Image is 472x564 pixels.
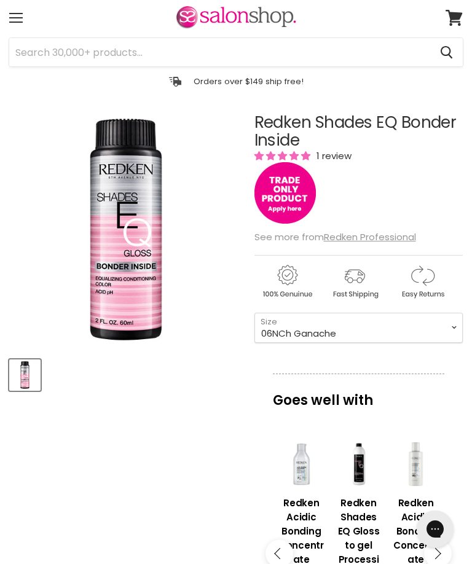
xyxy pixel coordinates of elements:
[313,149,352,162] span: 1 review
[430,38,463,66] button: Search
[254,263,320,300] img: genuine.gif
[324,230,416,243] a: Redken Professional
[7,356,245,391] div: Product thumbnails
[411,506,460,552] iframe: Gorgias live chat messenger
[254,230,416,243] span: See more from
[390,263,455,300] img: returns.gif
[254,149,313,162] span: 5.00 stars
[322,263,387,300] img: shipping.gif
[9,38,430,66] input: Search
[273,374,444,414] p: Goes well with
[9,37,463,67] form: Product
[254,114,463,149] h1: Redken Shades EQ Bonder Inside
[10,361,39,390] img: Redken Shades EQ Bonder Inside
[194,76,304,87] p: Orders over $149 ship free!
[9,114,243,347] div: Redken Shades EQ Bonder Inside image. Click or Scroll to Zoom.
[254,162,316,224] img: tradeonly_small.jpg
[9,359,41,391] button: Redken Shades EQ Bonder Inside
